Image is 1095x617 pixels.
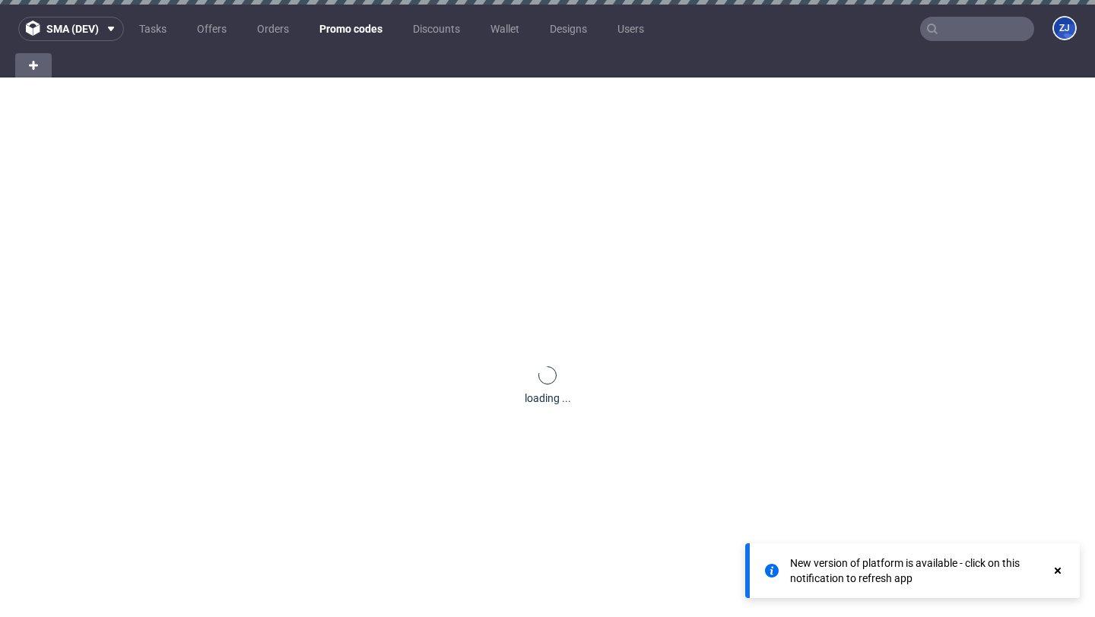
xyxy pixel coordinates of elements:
[18,17,124,41] button: sma (dev)
[310,17,392,41] a: Promo codes
[188,17,236,41] a: Offers
[130,17,176,41] a: Tasks
[541,17,596,41] a: Designs
[608,17,653,41] a: Users
[525,391,571,406] div: loading ...
[46,24,99,34] span: sma (dev)
[404,17,469,41] a: Discounts
[481,17,528,41] a: Wallet
[1054,17,1075,39] figcaption: ZJ
[248,17,298,41] a: Orders
[790,555,1051,586] div: New version of platform is available - click on this notification to refresh app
